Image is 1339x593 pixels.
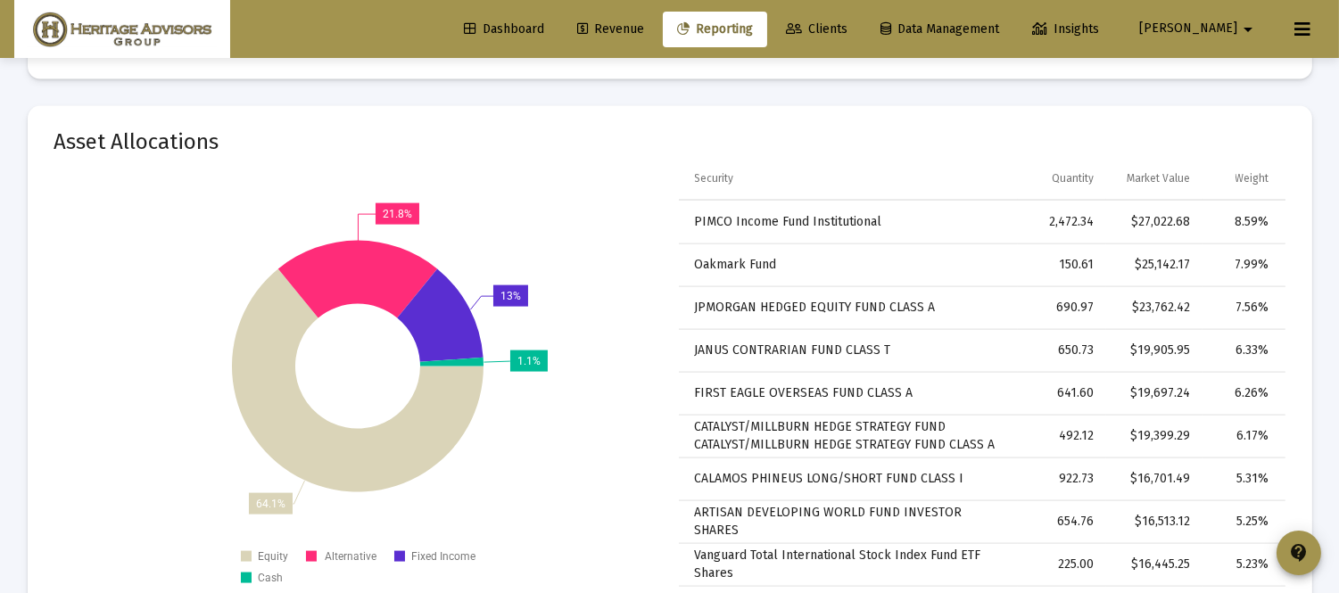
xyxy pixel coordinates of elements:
td: CALAMOS PHINEUS LONG/SHORT FUND CLASS I [679,457,1018,500]
div: 5.25% [1215,513,1269,531]
td: $16,701.49 [1106,457,1203,500]
mat-card-title: Asset Allocations [54,133,219,151]
div: Quantity [1052,171,1094,185]
td: $16,445.25 [1106,543,1203,586]
td: Column Quantity [1018,158,1106,201]
td: FIRST EAGLE OVERSEAS FUND CLASS A [679,372,1018,415]
div: 6.33% [1215,342,1269,359]
td: $19,399.29 [1106,415,1203,457]
td: 150.61 [1018,243,1106,286]
span: Clients [786,21,847,37]
a: Revenue [563,12,658,47]
td: $19,905.95 [1106,329,1203,372]
a: Reporting [663,12,767,47]
mat-icon: contact_support [1288,542,1310,564]
text: 64.1% [256,498,285,510]
span: [PERSON_NAME] [1139,21,1237,37]
mat-icon: arrow_drop_down [1237,12,1259,47]
div: 5.31% [1215,470,1269,488]
td: 641.60 [1018,372,1106,415]
div: 8.59% [1215,213,1269,231]
div: Market Value [1127,171,1190,185]
a: Clients [772,12,862,47]
span: Insights [1032,21,1099,37]
td: CATALYST/MILLBURN HEDGE STRATEGY FUND CATALYST/MILLBURN HEDGE STRATEGY FUND CLASS A [679,415,1018,457]
a: Data Management [866,12,1013,47]
div: Security [695,171,734,185]
td: Column Security [679,158,1018,201]
td: 922.73 [1018,457,1106,500]
td: $23,762.42 [1106,286,1203,329]
text: Fixed Income [411,550,475,563]
span: Revenue [577,21,644,37]
a: Insights [1018,12,1113,47]
text: 21.8% [383,208,412,220]
td: $16,513.12 [1106,500,1203,543]
text: Alternative [325,550,376,563]
span: Dashboard [464,21,544,37]
span: Data Management [880,21,999,37]
td: Vanguard Total International Stock Index Fund ETF Shares [679,543,1018,586]
td: Column Weight [1203,158,1285,201]
text: Cash [258,572,283,584]
button: [PERSON_NAME] [1118,11,1280,46]
div: 6.17% [1215,427,1269,445]
img: Dashboard [28,12,217,47]
td: Column Market Value [1106,158,1203,201]
a: Dashboard [450,12,558,47]
td: $27,022.68 [1106,201,1203,243]
td: $19,697.24 [1106,372,1203,415]
td: ARTISAN DEVELOPING WORLD FUND INVESTOR SHARES [679,500,1018,543]
td: JANUS CONTRARIAN FUND CLASS T [679,329,1018,372]
td: 492.12 [1018,415,1106,457]
td: $25,142.17 [1106,243,1203,286]
td: JPMORGAN HEDGED EQUITY FUND CLASS A [679,286,1018,329]
div: 5.23% [1215,556,1269,573]
td: 2,472.34 [1018,201,1106,243]
td: 225.00 [1018,543,1106,586]
text: Equity [258,550,288,563]
td: 654.76 [1018,500,1106,543]
span: Reporting [677,21,753,37]
td: Oakmark Fund [679,243,1018,286]
div: 7.56% [1215,299,1269,317]
td: PIMCO Income Fund Institutional [679,201,1018,243]
div: 7.99% [1215,256,1269,274]
text: 13% [500,290,521,302]
div: 6.26% [1215,384,1269,402]
div: Weight [1236,171,1269,185]
td: 690.97 [1018,286,1106,329]
td: 650.73 [1018,329,1106,372]
text: 1.1% [517,355,541,367]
